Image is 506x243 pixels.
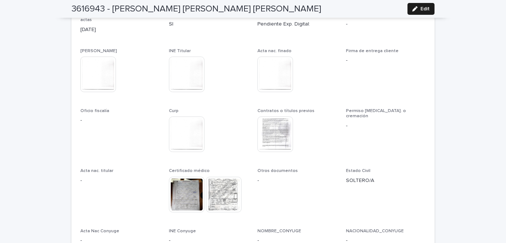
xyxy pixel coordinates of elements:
[80,229,119,233] span: Acta Nac Conyuge
[257,229,301,233] span: NOMBRE_CONYUGE
[257,49,292,53] span: Acta nac. finado
[80,26,160,34] p: [DATE]
[346,122,426,130] p: -
[80,117,160,124] p: -
[420,6,430,11] span: Edit
[346,169,370,173] span: Estado Civil
[346,229,404,233] span: NACIONALIDAD_CONYUGE
[346,109,406,118] span: Permiso [MEDICAL_DATA]. o cremación
[257,20,337,28] p: Pendiente Exp. Digital:
[80,109,109,113] span: Oficio fiscalía
[346,20,426,28] p: -
[346,57,426,64] p: -
[71,4,321,14] h2: 3616943 - [PERSON_NAME] [PERSON_NAME] [PERSON_NAME]
[407,3,435,15] button: Edit
[257,169,298,173] span: Otros documentos
[346,177,426,185] p: SOLTERO/A
[346,49,399,53] span: Firma de entrega cliente
[80,49,117,53] span: [PERSON_NAME]
[169,49,191,53] span: INE Titular
[80,177,160,185] p: -
[169,229,196,233] span: INE Conyuge
[257,177,337,185] p: -
[80,169,113,173] span: Acta nac. titular
[169,109,179,113] span: Curp
[257,109,314,113] span: Contratos o títulos previos
[169,169,210,173] span: Certificado médico
[169,20,249,28] p: SI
